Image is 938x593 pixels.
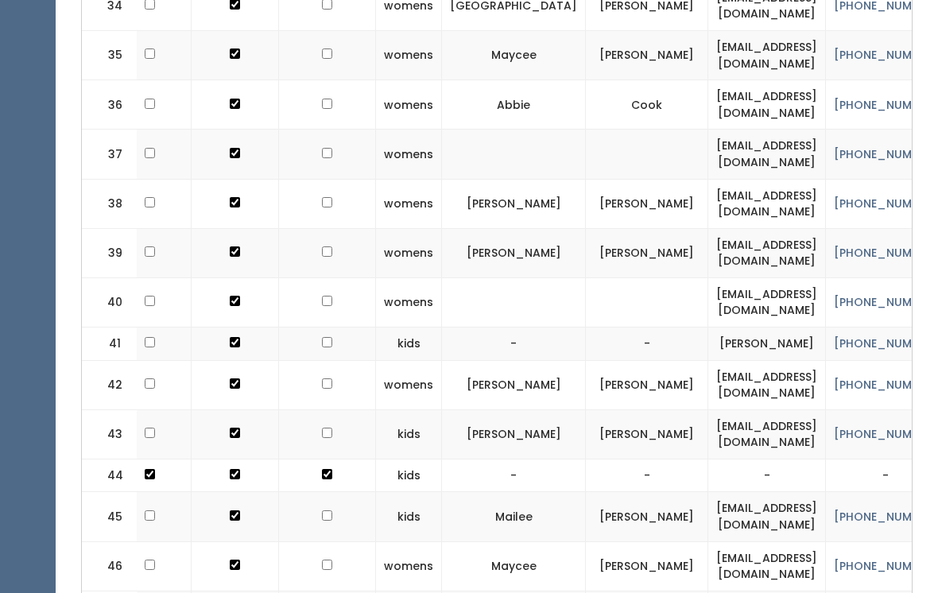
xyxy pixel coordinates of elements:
[82,80,138,130] td: 36
[82,541,138,591] td: 46
[586,492,708,541] td: [PERSON_NAME]
[376,492,442,541] td: kids
[708,179,826,228] td: [EMAIL_ADDRESS][DOMAIN_NAME]
[376,541,442,591] td: womens
[834,335,937,351] a: [PHONE_NUMBER]
[708,31,826,80] td: [EMAIL_ADDRESS][DOMAIN_NAME]
[442,459,586,492] td: -
[586,459,708,492] td: -
[82,179,138,228] td: 38
[834,146,937,162] a: [PHONE_NUMBER]
[708,409,826,459] td: [EMAIL_ADDRESS][DOMAIN_NAME]
[586,31,708,80] td: [PERSON_NAME]
[834,377,937,393] a: [PHONE_NUMBER]
[586,80,708,130] td: Cook
[834,294,937,310] a: [PHONE_NUMBER]
[442,492,586,541] td: Mailee
[82,31,138,80] td: 35
[442,409,586,459] td: [PERSON_NAME]
[376,277,442,327] td: womens
[376,80,442,130] td: womens
[442,179,586,228] td: [PERSON_NAME]
[834,245,937,261] a: [PHONE_NUMBER]
[376,130,442,179] td: womens
[376,459,442,492] td: kids
[708,459,826,492] td: -
[442,328,586,361] td: -
[708,360,826,409] td: [EMAIL_ADDRESS][DOMAIN_NAME]
[834,97,937,113] a: [PHONE_NUMBER]
[82,492,138,541] td: 45
[708,541,826,591] td: [EMAIL_ADDRESS][DOMAIN_NAME]
[708,130,826,179] td: [EMAIL_ADDRESS][DOMAIN_NAME]
[834,47,937,63] a: [PHONE_NUMBER]
[82,228,138,277] td: 39
[442,31,586,80] td: Maycee
[708,228,826,277] td: [EMAIL_ADDRESS][DOMAIN_NAME]
[376,360,442,409] td: womens
[586,328,708,361] td: -
[82,277,138,327] td: 40
[376,409,442,459] td: kids
[442,541,586,591] td: Maycee
[82,360,138,409] td: 42
[708,328,826,361] td: [PERSON_NAME]
[376,228,442,277] td: womens
[586,541,708,591] td: [PERSON_NAME]
[82,130,138,179] td: 37
[586,228,708,277] td: [PERSON_NAME]
[834,558,937,574] a: [PHONE_NUMBER]
[834,196,937,211] a: [PHONE_NUMBER]
[442,80,586,130] td: Abbie
[586,179,708,228] td: [PERSON_NAME]
[442,228,586,277] td: [PERSON_NAME]
[82,409,138,459] td: 43
[708,80,826,130] td: [EMAIL_ADDRESS][DOMAIN_NAME]
[376,328,442,361] td: kids
[834,426,937,442] a: [PHONE_NUMBER]
[834,509,937,525] a: [PHONE_NUMBER]
[708,492,826,541] td: [EMAIL_ADDRESS][DOMAIN_NAME]
[82,459,138,492] td: 44
[586,360,708,409] td: [PERSON_NAME]
[586,409,708,459] td: [PERSON_NAME]
[708,277,826,327] td: [EMAIL_ADDRESS][DOMAIN_NAME]
[442,360,586,409] td: [PERSON_NAME]
[376,179,442,228] td: womens
[82,328,138,361] td: 41
[376,31,442,80] td: womens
